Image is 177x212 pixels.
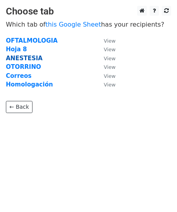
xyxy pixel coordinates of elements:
iframe: Chat Widget [138,174,177,212]
div: Widget de chat [138,174,177,212]
p: Which tab of has your recipients? [6,20,171,29]
a: ← Back [6,101,33,113]
a: View [96,46,116,53]
a: View [96,37,116,44]
a: Hoja 8 [6,46,27,53]
small: View [104,47,116,52]
a: View [96,63,116,70]
small: View [104,56,116,61]
a: View [96,81,116,88]
a: this Google Sheet [45,21,101,28]
a: OFTALMOLOGIA [6,37,58,44]
h3: Choose tab [6,6,171,17]
small: View [104,38,116,44]
a: Correos [6,72,32,79]
a: ANESTESIA [6,55,43,62]
a: View [96,55,116,62]
a: Homologación [6,81,53,88]
a: View [96,72,116,79]
small: View [104,73,116,79]
a: OTORRINO [6,63,41,70]
small: View [104,64,116,70]
small: View [104,82,116,88]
